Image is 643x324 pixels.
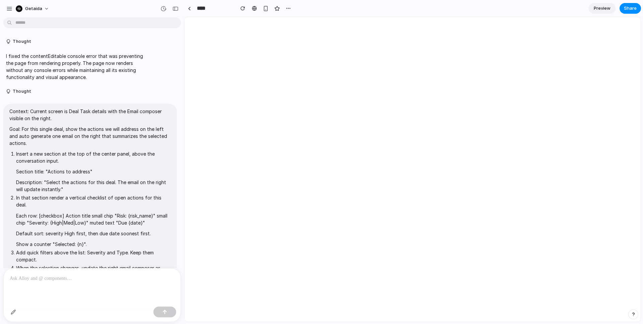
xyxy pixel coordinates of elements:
[16,150,171,164] p: Insert a new section at the top of the center panel, above the conversation input.
[16,241,171,248] p: Show a counter "Selected: {n}".
[25,5,42,12] span: getaida
[16,194,171,208] p: In that section render a vertical checklist of open actions for this deal.
[16,212,171,226] p: Each row: [checkbox] Action title small chip "Risk: {risk_name}" small chip "Severity: {High|Med|...
[16,264,171,278] p: When the selection changes, update the right email composer as follows.
[6,53,145,81] p: I fixed the contentEditable console error that was preventing the page from rendering properly. T...
[16,230,171,237] p: Default sort: severity High first, then due date soonest first.
[16,168,171,175] p: Section title: "Actions to address"
[624,5,637,12] span: Share
[620,3,641,14] button: Share
[594,5,611,12] span: Preview
[589,3,616,14] a: Preview
[16,249,171,263] p: Add quick filters above the list: Severity and Type. Keep them compact.
[16,179,171,193] p: Description: "Select the actions for this deal. The email on the right will update instantly."
[13,3,53,14] button: getaida
[9,108,171,122] p: Context: Current screen is Deal Task details with the Email composer visible on the right.
[9,126,171,147] p: Goal: For this single deal, show the actions we will address on the left and auto generate one em...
